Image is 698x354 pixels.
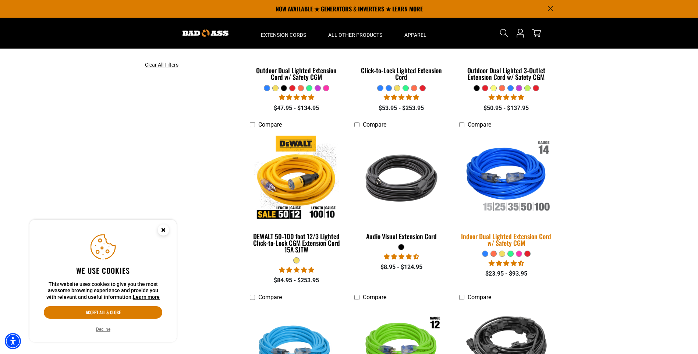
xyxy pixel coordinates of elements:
span: Compare [468,294,491,301]
div: $23.95 - $93.95 [459,269,553,278]
span: 4.87 stars [384,94,419,101]
button: Accept all & close [44,306,162,319]
span: Compare [363,121,386,128]
span: 4.80 stars [489,94,524,101]
img: Indoor Dual Lighted Extension Cord w/ Safety CGM [455,131,558,225]
div: Indoor Dual Lighted Extension Cord w/ Safety CGM [459,233,553,246]
div: Click-to-Lock Lighted Extension Cord [354,67,448,80]
div: $50.95 - $137.95 [459,104,553,113]
span: Compare [468,121,491,128]
img: Bad Ass Extension Cords [183,29,228,37]
summary: Search [498,27,510,39]
span: 4.40 stars [489,260,524,267]
span: Clear All Filters [145,62,178,68]
div: Outdoor Dual Lighted 3-Outlet Extension Cord w/ Safety CGM [459,67,553,80]
img: black [355,135,448,220]
span: Extension Cords [261,32,306,38]
button: Close this option [150,220,177,243]
span: 4.84 stars [279,266,314,273]
h2: We use cookies [44,266,162,275]
div: $8.95 - $124.95 [354,263,448,272]
img: DEWALT 50-100 foot 12/3 Lighted Click-to-Lock CGM Extension Cord 15A SJTW [250,135,343,220]
summary: All Other Products [317,18,393,49]
button: Decline [94,326,113,333]
span: 4.70 stars [384,253,419,260]
a: black Audio Visual Extension Cord [354,132,448,244]
span: Apparel [404,32,426,38]
a: Indoor Dual Lighted Extension Cord w/ Safety CGM Indoor Dual Lighted Extension Cord w/ Safety CGM [459,132,553,251]
span: All Other Products [328,32,382,38]
a: This website uses cookies to give you the most awesome browsing experience and provide you with r... [133,294,160,300]
span: 4.81 stars [279,94,314,101]
div: $84.95 - $253.95 [250,276,344,285]
a: DEWALT 50-100 foot 12/3 Lighted Click-to-Lock CGM Extension Cord 15A SJTW DEWALT 50-100 foot 12/3... [250,132,344,257]
div: DEWALT 50-100 foot 12/3 Lighted Click-to-Lock CGM Extension Cord 15A SJTW [250,233,344,253]
summary: Extension Cords [250,18,317,49]
a: cart [531,29,542,38]
div: $47.95 - $134.95 [250,104,344,113]
div: Accessibility Menu [5,333,21,349]
a: Open this option [514,18,526,49]
a: Clear All Filters [145,61,181,69]
p: This website uses cookies to give you the most awesome browsing experience and provide you with r... [44,281,162,301]
span: Compare [258,121,282,128]
span: Compare [363,294,386,301]
div: $53.95 - $253.95 [354,104,448,113]
span: Compare [258,294,282,301]
aside: Cookie Consent [29,220,177,343]
div: Audio Visual Extension Cord [354,233,448,240]
div: Outdoor Dual Lighted Extension Cord w/ Safety CGM [250,67,344,80]
summary: Apparel [393,18,437,49]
